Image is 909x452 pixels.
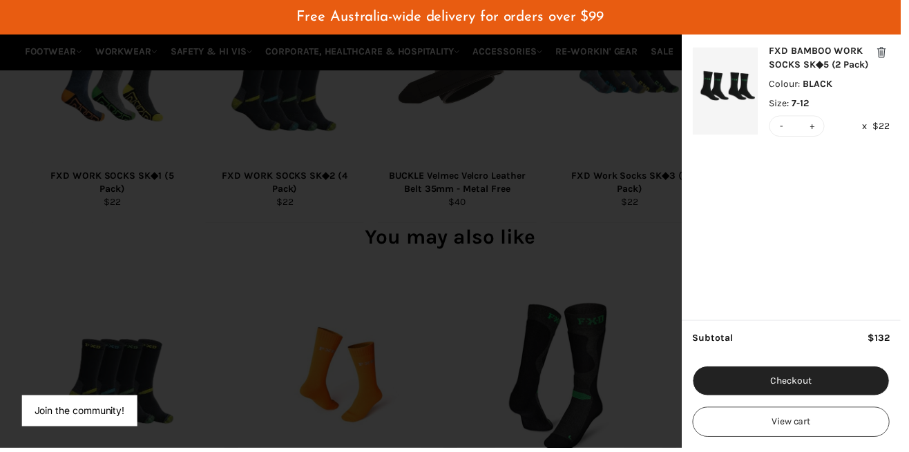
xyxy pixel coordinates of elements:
a: FXD BAMBOO WORK SOCKS SK◆5 (2 Pack) [776,45,898,78]
span: $132 [876,335,898,347]
span: 7-12 [799,97,816,111]
span: x [870,121,875,133]
span: Size : [776,97,796,111]
div: FXD BAMBOO WORK SOCKS SK◆5 (2 Pack) [776,45,898,72]
button: Remove This Item [881,45,898,61]
button: View cart [699,411,898,441]
button: + [815,117,825,137]
span: BLACK [810,78,840,92]
button: Join the community! [35,409,126,420]
span: $22 [881,121,898,133]
button: Checkout [699,369,898,400]
span: Colour : [776,78,807,92]
input: Item quantity [794,117,815,137]
span: Free Australia-wide delivery for orders over $99 [300,10,610,24]
img: FXD BAMBOO WORK SOCKS SK◆5 (2 Pack) [699,48,765,136]
span: Subtotal [699,335,740,348]
button: - [784,117,794,137]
